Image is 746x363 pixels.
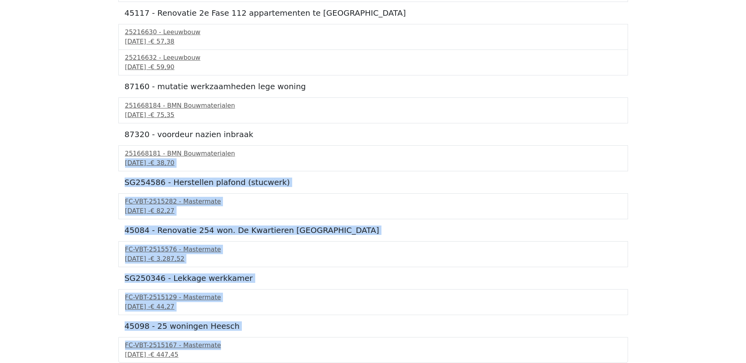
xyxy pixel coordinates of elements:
span: € 3.287,52 [150,255,184,262]
div: FC-VBT-2515576 - Mastermate [125,245,621,254]
div: 251668181 - BMN Bouwmaterialen [125,149,621,158]
span: € 75,35 [150,111,174,119]
span: € 57,38 [150,38,174,45]
div: [DATE] - [125,206,621,216]
a: 25216630 - Leeuwbouw[DATE] -€ 57,38 [125,27,621,46]
div: [DATE] - [125,62,621,72]
div: 25216632 - Leeuwbouw [125,53,621,62]
h5: 45117 - Renovatie 2e Fase 112 appartementen te [GEOGRAPHIC_DATA] [125,8,622,18]
h5: 87160 - mutatie werkzaamheden lege woning [125,82,622,91]
div: FC-VBT-2515282 - Mastermate [125,197,621,206]
h5: SG254586 - Herstellen plafond (stucwerk) [125,178,622,187]
div: 251668184 - BMN Bouwmaterialen [125,101,621,110]
div: [DATE] - [125,158,621,168]
span: € 38,70 [150,159,174,167]
h5: 45098 - 25 woningen Heesch [125,321,622,331]
div: [DATE] - [125,110,621,120]
a: FC-VBT-2515282 - Mastermate[DATE] -€ 82,27 [125,197,621,216]
h5: SG250346 - Lekkage werkkamer [125,273,622,283]
h5: 87320 - voordeur nazien inbraak [125,130,622,139]
a: 251668184 - BMN Bouwmaterialen[DATE] -€ 75,35 [125,101,621,120]
a: 251668181 - BMN Bouwmaterialen[DATE] -€ 38,70 [125,149,621,168]
a: FC-VBT-2515167 - Mastermate[DATE] -€ 447,45 [125,341,621,359]
div: FC-VBT-2515167 - Mastermate [125,341,621,350]
div: [DATE] - [125,254,621,264]
h5: 45084 - Renovatie 254 won. De Kwartieren [GEOGRAPHIC_DATA] [125,225,622,235]
div: [DATE] - [125,350,621,359]
span: € 59,90 [150,63,174,71]
div: FC-VBT-2515129 - Mastermate [125,293,621,302]
a: 25216632 - Leeuwbouw[DATE] -€ 59,90 [125,53,621,72]
span: € 447,45 [150,351,178,358]
span: € 44,27 [150,303,174,310]
div: [DATE] - [125,302,621,312]
span: € 82,27 [150,207,174,214]
a: FC-VBT-2515129 - Mastermate[DATE] -€ 44,27 [125,293,621,312]
div: 25216630 - Leeuwbouw [125,27,621,37]
a: FC-VBT-2515576 - Mastermate[DATE] -€ 3.287,52 [125,245,621,264]
div: [DATE] - [125,37,621,46]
